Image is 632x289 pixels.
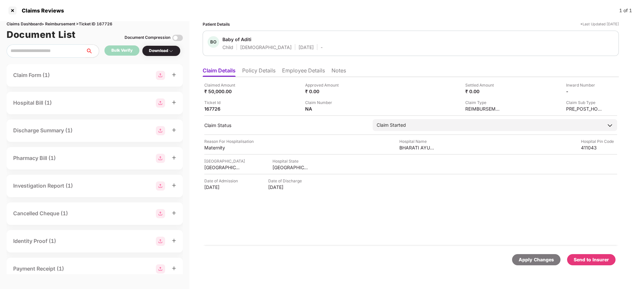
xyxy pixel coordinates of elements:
div: [DATE] [204,184,241,190]
div: Claims Dashboard > Reimbursement > Ticket ID 167726 [7,21,183,27]
div: NA [305,106,341,112]
div: [DEMOGRAPHIC_DATA] [240,44,292,50]
img: svg+xml;base64,PHN2ZyBpZD0iR3JvdXBfMjg4MTMiIGRhdGEtbmFtZT0iR3JvdXAgMjg4MTMiIHhtbG5zPSJodHRwOi8vd3... [156,126,165,135]
div: Date of Discharge [268,178,304,184]
div: Claim Number [305,99,341,106]
div: Send to Insurer [574,256,609,263]
div: Date of Admission [204,178,241,184]
div: *Last Updated [DATE] [580,21,619,27]
div: [DATE] [299,44,314,50]
div: Payment Receipt (1) [13,265,64,273]
span: search [85,48,99,54]
li: Policy Details [242,67,275,77]
span: plus [172,72,176,77]
div: BHARATI AYURVED AND [GEOGRAPHIC_DATA] [399,144,436,151]
div: Child [222,44,233,50]
img: svg+xml;base64,PHN2ZyBpZD0iR3JvdXBfMjg4MTMiIGRhdGEtbmFtZT0iR3JvdXAgMjg4MTMiIHhtbG5zPSJodHRwOi8vd3... [156,237,165,246]
span: plus [172,183,176,188]
div: Maternity [204,144,241,151]
div: Claim Status [204,122,366,128]
div: ₹ 50,000.00 [204,88,241,94]
div: Approved Amount [305,82,341,88]
span: plus [172,128,176,132]
div: Investigation Report (1) [13,182,73,190]
div: 167726 [204,106,241,112]
div: Claims Reviews [18,7,64,14]
img: svg+xml;base64,PHN2ZyBpZD0iR3JvdXBfMjg4MTMiIGRhdGEtbmFtZT0iR3JvdXAgMjg4MTMiIHhtbG5zPSJodHRwOi8vd3... [156,154,165,163]
div: Ticket Id [204,99,241,106]
div: Bulk Verify [111,47,132,54]
div: Baby of Aditi [222,36,251,42]
div: 1 of 1 [619,7,632,14]
div: Claim Sub Type [566,99,602,106]
div: ₹ 0.00 [465,88,502,94]
div: Document Compression [125,35,170,41]
div: Hospital State [273,158,309,164]
img: downArrowIcon [607,122,613,129]
div: [DATE] [268,184,304,190]
div: REIMBURSEMENT [465,106,502,112]
img: svg+xml;base64,PHN2ZyBpZD0iR3JvdXBfMjg4MTMiIGRhdGEtbmFtZT0iR3JvdXAgMjg4MTMiIHhtbG5zPSJodHRwOi8vd3... [156,98,165,108]
div: PRE_POST_HOSPITALIZATION_REIMBURSEMENT [566,106,602,112]
div: ₹ 0.00 [305,88,341,94]
div: Patient Details [203,21,230,27]
div: Claim Form (1) [13,71,50,79]
h1: Document List [7,27,76,42]
div: Claimed Amount [204,82,241,88]
span: plus [172,238,176,243]
div: Download [149,48,174,54]
img: svg+xml;base64,PHN2ZyBpZD0iR3JvdXBfMjg4MTMiIGRhdGEtbmFtZT0iR3JvdXAgMjg4MTMiIHhtbG5zPSJodHRwOi8vd3... [156,71,165,80]
div: Hospital Name [399,138,436,144]
div: BO [208,36,219,48]
div: Apply Changes [519,256,554,263]
li: Employee Details [282,67,325,77]
div: Cancelled Cheque (1) [13,209,68,218]
div: Hospital Pin Code [581,138,617,144]
div: Reason For Hospitalisation [204,138,254,144]
img: svg+xml;base64,PHN2ZyBpZD0iVG9nZ2xlLTMyeDMyIiB4bWxucz0iaHR0cDovL3d3dy53My5vcmcvMjAwMC9zdmciIHdpZH... [172,33,183,43]
img: svg+xml;base64,PHN2ZyBpZD0iRHJvcGRvd24tMzJ4MzIiIHhtbG5zPSJodHRwOi8vd3d3LnczLm9yZy8yMDAwL3N2ZyIgd2... [168,48,174,54]
div: Discharge Summary (1) [13,126,72,135]
div: Hospital Bill (1) [13,99,52,107]
div: Settled Amount [465,82,502,88]
div: [GEOGRAPHIC_DATA] [204,164,241,171]
li: Notes [331,67,346,77]
span: plus [172,155,176,160]
div: - [566,88,602,94]
div: - [321,44,323,50]
div: Inward Number [566,82,602,88]
img: svg+xml;base64,PHN2ZyBpZD0iR3JvdXBfMjg4MTMiIGRhdGEtbmFtZT0iR3JvdXAgMjg4MTMiIHhtbG5zPSJodHRwOi8vd3... [156,181,165,191]
img: svg+xml;base64,PHN2ZyBpZD0iR3JvdXBfMjg4MTMiIGRhdGEtbmFtZT0iR3JvdXAgMjg4MTMiIHhtbG5zPSJodHRwOi8vd3... [156,264,165,274]
div: Claim Started [377,121,406,129]
span: plus [172,211,176,215]
img: svg+xml;base64,PHN2ZyBpZD0iR3JvdXBfMjg4MTMiIGRhdGEtbmFtZT0iR3JvdXAgMjg4MTMiIHhtbG5zPSJodHRwOi8vd3... [156,209,165,218]
button: search [85,44,99,58]
span: plus [172,266,176,271]
div: Claim Type [465,99,502,106]
div: 411043 [581,144,617,151]
div: [GEOGRAPHIC_DATA] [273,164,309,171]
div: Pharmacy Bill (1) [13,154,56,162]
span: plus [172,100,176,105]
div: Identity Proof (1) [13,237,56,245]
div: [GEOGRAPHIC_DATA] [204,158,245,164]
li: Claim Details [203,67,236,77]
